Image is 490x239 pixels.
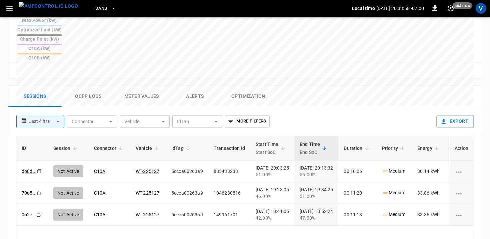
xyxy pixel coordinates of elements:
[352,5,375,12] p: Local time
[454,168,468,175] div: charging session options
[95,5,107,12] span: SanB
[94,144,125,152] span: Connector
[449,136,474,161] th: Action
[168,86,222,107] button: Alerts
[453,2,472,9] span: just now
[53,209,83,221] div: Not Active
[136,212,159,217] a: WT-225127
[225,115,269,128] button: More Filters
[300,140,329,156] span: End TimeEnd SoC
[208,136,250,161] th: Transaction Id
[417,144,441,152] span: Energy
[300,215,333,221] div: 47.00%
[36,211,43,218] div: copy
[93,2,119,15] button: SanB
[8,86,62,107] button: Sessions
[256,148,279,156] p: Start SoC
[19,2,78,10] img: ampcontrol.io logo
[256,215,289,221] div: 42.00%
[300,140,320,156] div: End Time
[412,204,446,226] td: 33.36 kWh
[454,211,468,218] div: charging session options
[476,3,486,14] div: profile-icon
[445,3,456,14] button: set refresh interval
[222,86,275,107] button: Optimization
[256,140,279,156] div: Start Time
[16,136,48,161] th: ID
[208,204,250,226] td: 149961701
[171,144,192,152] span: IdTag
[256,140,287,156] span: Start TimeStart SoC
[166,204,208,226] td: 5ccca00263a9
[256,208,289,221] div: [DATE] 18:41:05
[382,211,406,218] p: Medium
[94,212,106,217] a: C10A
[344,144,371,152] span: Duration
[376,5,424,12] p: [DATE] 20:33:58 -07:00
[382,144,407,152] span: Priority
[62,86,115,107] button: Ocpp logs
[28,115,64,128] div: Last 4 hrs
[53,144,79,152] span: Session
[300,208,333,221] div: [DATE] 18:52:24
[436,115,474,128] button: Export
[338,204,376,226] td: 00:11:18
[136,144,161,152] span: Vehicle
[454,190,468,196] div: charging session options
[300,148,320,156] p: End SoC
[115,86,168,107] button: Meter Values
